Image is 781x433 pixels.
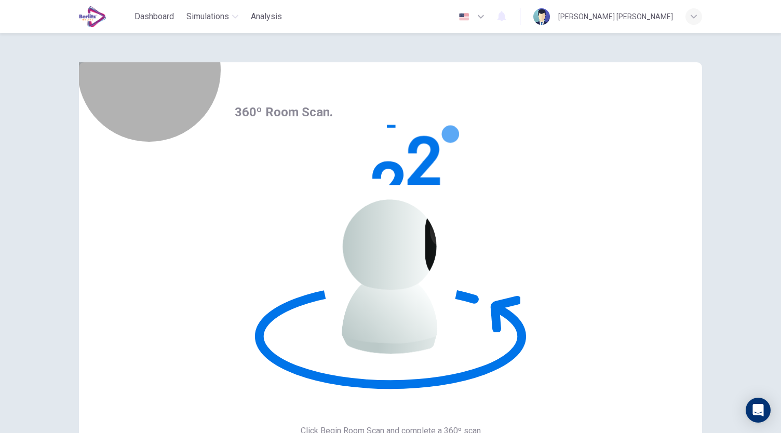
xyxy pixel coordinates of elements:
img: Profile picture [533,8,550,25]
span: Simulations [186,10,229,23]
span: 360º Room Scan. [235,105,333,119]
span: Dashboard [134,10,174,23]
button: Dashboard [130,7,178,26]
button: Analysis [247,7,286,26]
a: EduSynch logo [79,6,130,27]
div: Open Intercom Messenger [746,398,771,423]
span: Analysis [251,10,282,23]
button: Simulations [182,7,243,26]
div: [PERSON_NAME] [PERSON_NAME] [558,10,673,23]
img: en [457,13,470,21]
img: EduSynch logo [79,6,106,27]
